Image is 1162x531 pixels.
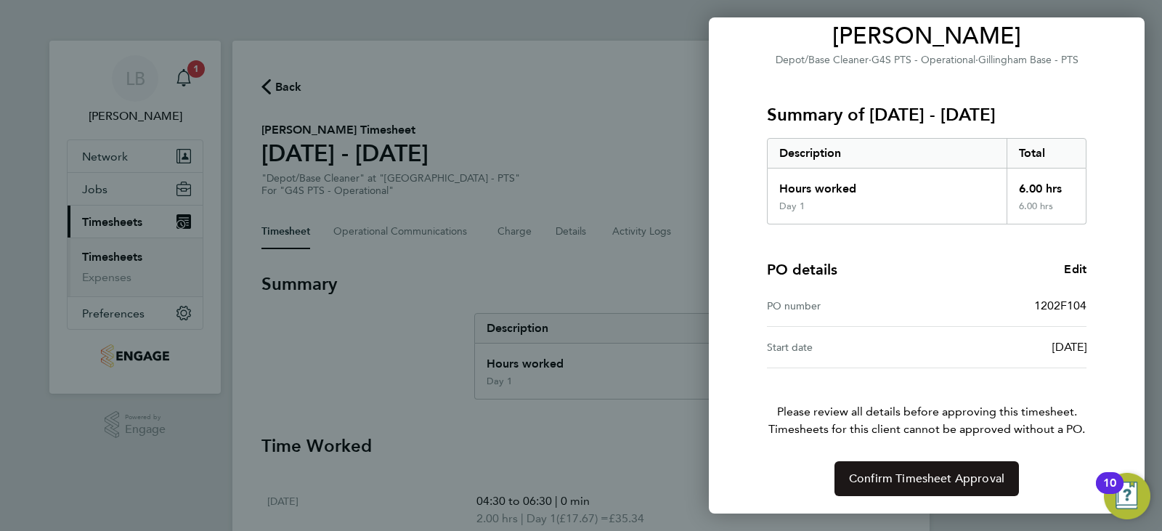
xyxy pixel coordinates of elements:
[767,297,927,315] div: PO number
[869,54,871,66] span: ·
[1104,473,1150,519] button: Open Resource Center, 10 new notifications
[1007,200,1086,224] div: 6.00 hrs
[871,54,975,66] span: G4S PTS - Operational
[768,169,1007,200] div: Hours worked
[776,54,869,66] span: Depot/Base Cleaner
[1064,262,1086,276] span: Edit
[779,200,805,212] div: Day 1
[1007,139,1086,168] div: Total
[767,138,1086,224] div: Summary of 22 - 28 Sep 2025
[767,22,1086,51] span: [PERSON_NAME]
[767,259,837,280] h4: PO details
[749,421,1104,438] span: Timesheets for this client cannot be approved without a PO.
[849,471,1004,486] span: Confirm Timesheet Approval
[1034,299,1086,312] span: 1202F104
[927,339,1086,356] div: [DATE]
[1064,261,1086,278] a: Edit
[1103,483,1116,502] div: 10
[767,103,1086,126] h3: Summary of [DATE] - [DATE]
[975,54,978,66] span: ·
[768,139,1007,168] div: Description
[1007,169,1086,200] div: 6.00 hrs
[749,368,1104,438] p: Please review all details before approving this timesheet.
[978,54,1078,66] span: Gillingham Base - PTS
[834,461,1019,496] button: Confirm Timesheet Approval
[767,339,927,356] div: Start date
